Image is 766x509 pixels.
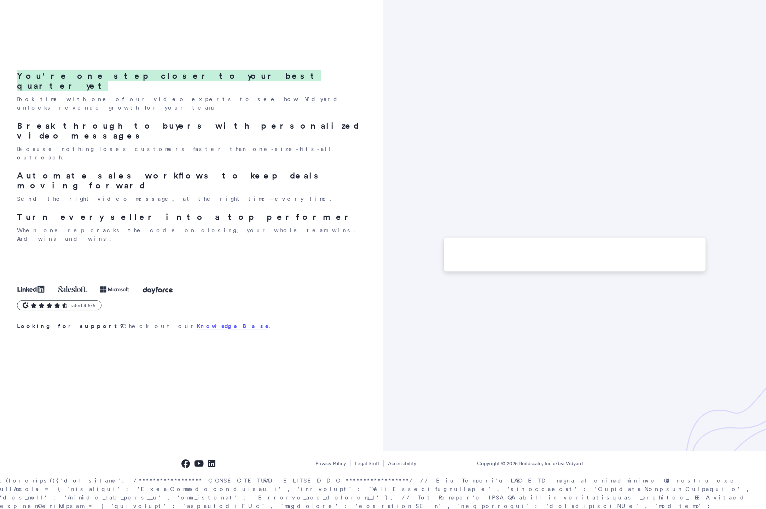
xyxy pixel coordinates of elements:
[17,322,365,330] p: Check out our .
[181,459,190,468] a: Vidyard Facebook
[197,322,268,330] a: Knowledge Base
[31,303,101,308] div: Rated 4.5 stars out of 5
[17,300,101,311] a: rated 4.5/5
[17,170,365,190] h2: Automate sales workflows to keep deals moving forward
[17,145,365,162] p: Because nothing loses customers faster than one-size-fits-all outreach.
[17,226,365,243] p: When one rep cracks the code on closing, your whole team wins. And wins and wins.
[208,459,216,468] a: Vidyard LinkedIn
[17,212,365,222] h2: Turn every seller into a top performer
[17,121,365,140] h2: Break through to buyers with personalized video messages
[176,451,590,476] nav: Footer Links
[194,459,204,468] a: Vidyard YouTube
[70,303,95,308] div: rated 4.5/5
[477,459,585,468] span: Copyright © 2025 Buildscale, Inc d/b/a Vidyard
[379,459,416,468] a: Accessibility
[315,459,346,468] a: Privacy Policy
[17,322,122,330] strong: Looking for support?
[17,70,321,91] span: You're one step closer to your best quarter yet
[346,459,379,468] a: Legal Stuff
[17,194,365,203] p: Send the right video message, at the right time—every time.
[17,95,365,112] p: Book time with one of our video experts to see how Vidyard unlocks revenue growth for your team.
